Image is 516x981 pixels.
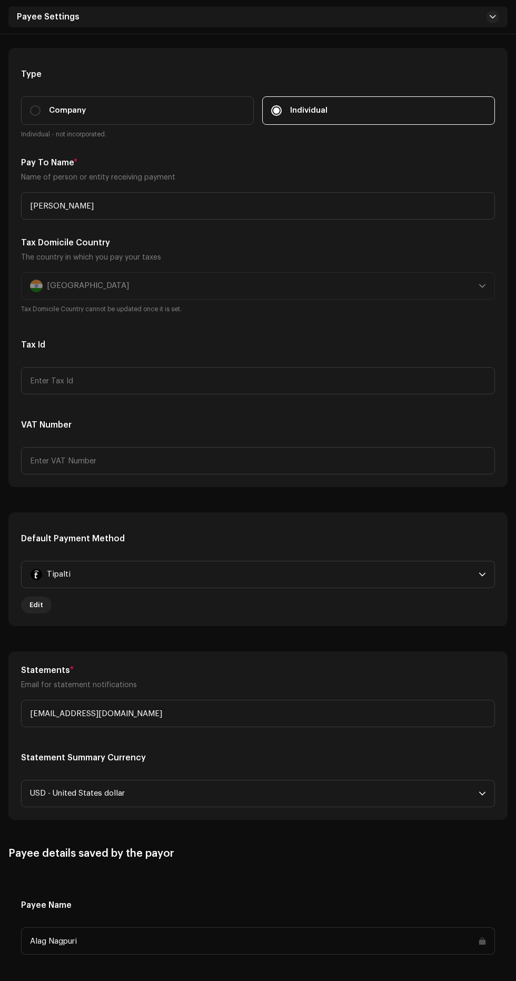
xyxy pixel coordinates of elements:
input: Enter VAT Number [21,447,495,474]
input: Enter name [21,192,495,220]
small: Tax Domicile Country cannot be updated once it is set. [21,304,495,314]
span: USD - United States dollar [30,780,479,807]
span: Company [49,105,86,116]
h5: Type [21,68,495,81]
small: Individual - not incorporated. [21,129,495,140]
h5: VAT Number [21,419,495,431]
h3: Payee details saved by the payor [8,845,508,862]
span: Tipalti [47,561,71,588]
h5: Statement Summary Currency [21,751,495,764]
input: Enter email [21,700,495,727]
div: dropdown trigger [479,561,486,588]
span: Payee Settings [17,13,80,21]
input: Enter Tax Id [21,367,495,394]
h5: Payee Name [21,899,495,911]
button: Edit [21,597,52,613]
span: Individual [290,105,328,116]
p: Name of person or entity receiving payment [21,171,495,184]
div: dropdown trigger [479,780,486,807]
h5: Tax Domicile Country [21,236,495,249]
span: Edit [29,594,43,616]
p: The country in which you pay your taxes [21,251,495,264]
h5: Pay To Name [21,156,495,169]
h5: Default Payment Method [21,532,495,545]
h5: Tax Id [21,339,495,351]
span: Tipalti [30,561,479,588]
p: Email for statement notifications [21,679,495,691]
h5: Statements [21,664,495,677]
